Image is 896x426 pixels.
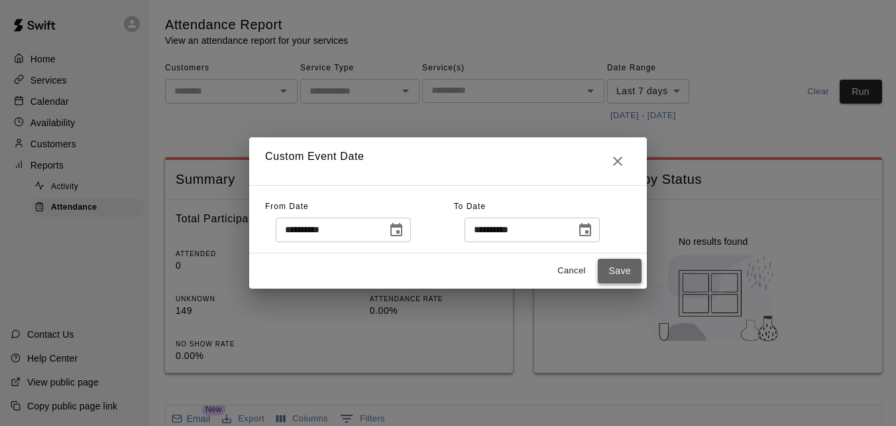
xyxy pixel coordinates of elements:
[249,137,647,185] h2: Custom Event Date
[604,148,631,175] button: Close
[265,202,309,211] span: From Date
[572,217,598,244] button: Choose date, selected date is Aug 19, 2025
[454,202,486,211] span: To Date
[383,217,410,244] button: Choose date, selected date is Aug 19, 2025
[550,261,592,281] button: Cancel
[598,259,642,283] button: Save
